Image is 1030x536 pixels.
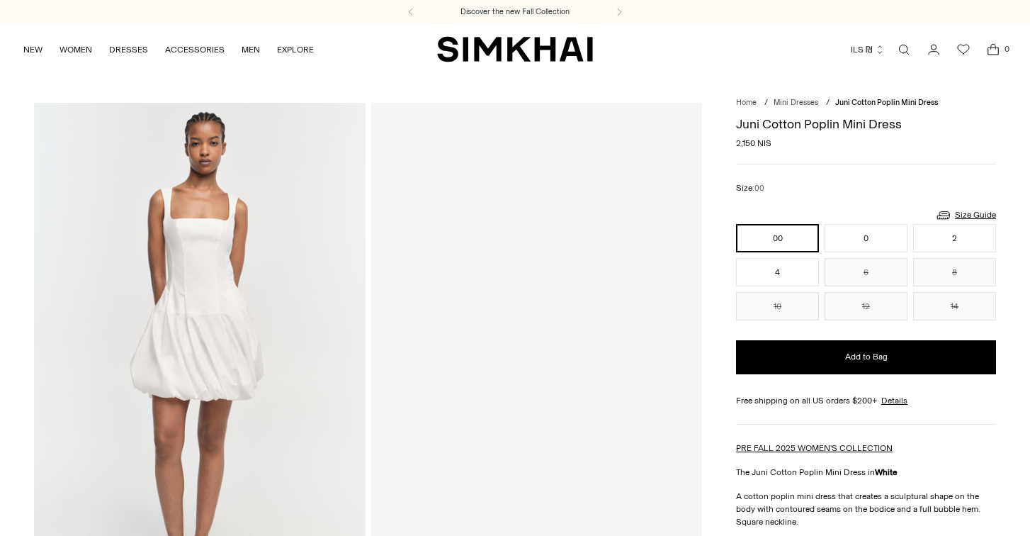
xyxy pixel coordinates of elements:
[1000,43,1013,55] span: 0
[913,258,996,286] button: 8
[736,97,996,109] nav: breadcrumbs
[754,184,764,193] span: 00
[890,35,918,64] a: Open search modal
[736,137,771,150] span: 2,150 NIS
[736,466,996,479] p: The Juni Cotton Poplin Mini Dress in
[875,467,898,477] strong: White
[736,292,819,320] button: 10
[881,394,907,407] a: Details
[913,292,996,320] button: 14
[845,351,888,363] span: Add to Bag
[736,118,996,130] h1: Juni Cotton Poplin Mini Dress
[736,182,764,195] label: Size:
[825,224,907,252] button: 0
[736,224,819,252] button: 00
[736,340,996,374] button: Add to Bag
[835,98,938,107] span: Juni Cotton Poplin Mini Dress
[919,35,948,64] a: Go to the account page
[165,34,225,65] a: ACCESSORIES
[826,97,830,109] div: /
[437,35,593,63] a: SIMKHAI
[935,206,996,224] a: Size Guide
[736,490,996,528] p: A cotton poplin mini dress that creates a sculptural shape on the body with contoured seams on th...
[736,258,819,286] button: 4
[774,98,818,107] a: Mini Dresses
[736,394,996,407] div: Free shipping on all US orders $200+
[242,34,260,65] a: MEN
[949,35,978,64] a: Wishlist
[913,224,996,252] button: 2
[460,6,570,18] a: Discover the new Fall Collection
[736,98,757,107] a: Home
[23,34,43,65] a: NEW
[764,97,768,109] div: /
[851,34,885,65] button: ILS ₪
[825,258,907,286] button: 6
[736,443,893,453] a: PRE FALL 2025 WOMEN'S COLLECTION
[825,292,907,320] button: 12
[60,34,92,65] a: WOMEN
[277,34,314,65] a: EXPLORE
[979,35,1007,64] a: Open cart modal
[109,34,148,65] a: DRESSES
